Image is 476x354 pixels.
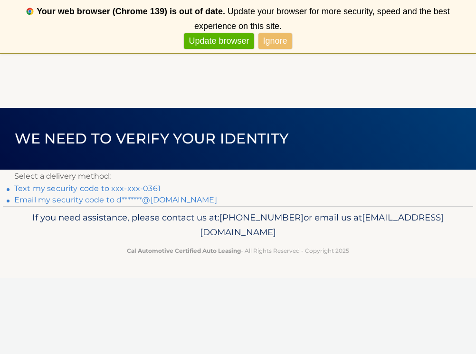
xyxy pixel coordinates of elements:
[258,33,292,49] a: Ignore
[14,184,161,193] a: Text my security code to xxx-xxx-0361
[37,7,225,16] b: Your web browser (Chrome 139) is out of date.
[17,210,459,240] p: If you need assistance, please contact us at: or email us at
[14,195,217,204] a: Email my security code to d*******@[DOMAIN_NAME]
[14,170,462,183] p: Select a delivery method:
[15,130,289,147] span: We need to verify your identity
[127,247,241,254] strong: Cal Automotive Certified Auto Leasing
[184,33,254,49] a: Update browser
[194,7,450,31] span: Update your browser for more security, speed and the best experience on this site.
[17,246,459,256] p: - All Rights Reserved - Copyright 2025
[219,212,304,223] span: [PHONE_NUMBER]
